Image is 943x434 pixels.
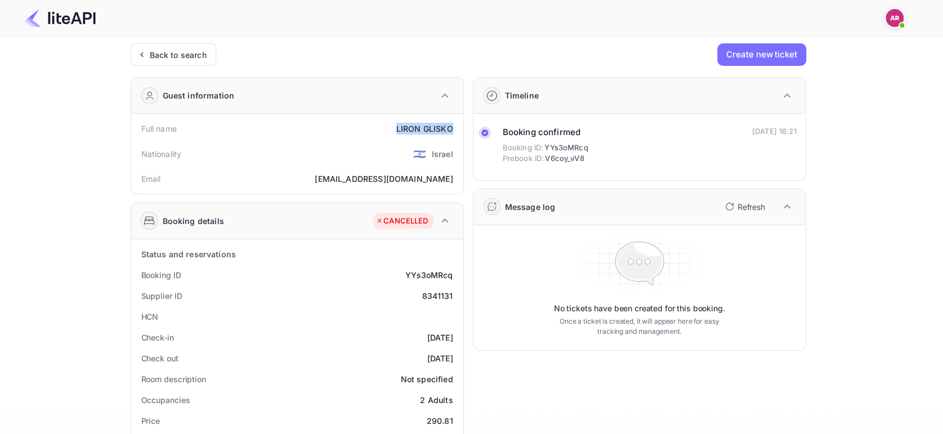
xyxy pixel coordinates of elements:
[141,332,174,343] div: Check-in
[505,201,556,213] div: Message log
[738,201,765,213] p: Refresh
[503,126,588,139] div: Booking confirmed
[886,9,904,27] img: amram rita
[315,173,453,185] div: [EMAIL_ADDRESS][DOMAIN_NAME]
[401,373,453,385] div: Not specified
[163,90,235,101] div: Guest information
[544,142,588,154] span: YYs3oMRcq
[25,9,96,27] img: LiteAPI Logo
[420,394,453,406] div: 2 Adults
[718,198,770,216] button: Refresh
[432,148,453,160] div: Israel
[413,144,426,164] span: United States
[717,43,806,66] button: Create new ticket
[545,153,584,164] span: V6coy_vV8
[141,123,177,135] div: Full name
[396,123,453,135] div: LIRON GLISKO
[141,394,190,406] div: Occupancies
[376,216,428,227] div: CANCELLED
[554,303,725,314] p: No tickets have been created for this booking.
[141,269,181,281] div: Booking ID
[427,415,453,427] div: 290.81
[141,311,159,323] div: HCN
[503,142,544,154] span: Booking ID:
[141,173,161,185] div: Email
[163,215,224,227] div: Booking details
[141,352,178,364] div: Check out
[405,269,453,281] div: YYs3oMRcq
[503,153,544,164] span: Prebook ID:
[422,290,453,302] div: 8341131
[141,373,206,385] div: Room description
[505,90,539,101] div: Timeline
[141,148,182,160] div: Nationality
[752,126,797,137] div: [DATE] 16:21
[141,248,236,260] div: Status and reservations
[150,49,207,61] div: Back to search
[141,290,182,302] div: Supplier ID
[427,332,453,343] div: [DATE]
[427,352,453,364] div: [DATE]
[141,415,160,427] div: Price
[551,316,729,337] p: Once a ticket is created, it will appear here for easy tracking and management.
